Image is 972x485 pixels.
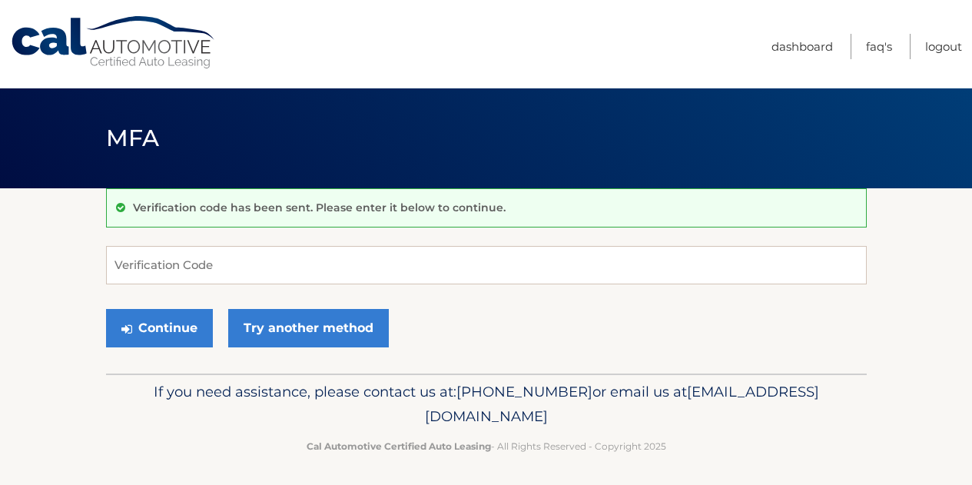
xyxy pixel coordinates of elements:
[456,383,592,400] span: [PHONE_NUMBER]
[10,15,217,70] a: Cal Automotive
[866,34,892,59] a: FAQ's
[771,34,833,59] a: Dashboard
[116,380,857,429] p: If you need assistance, please contact us at: or email us at
[106,309,213,347] button: Continue
[133,201,506,214] p: Verification code has been sent. Please enter it below to continue.
[106,124,160,152] span: MFA
[307,440,491,452] strong: Cal Automotive Certified Auto Leasing
[106,246,867,284] input: Verification Code
[425,383,819,425] span: [EMAIL_ADDRESS][DOMAIN_NAME]
[925,34,962,59] a: Logout
[116,438,857,454] p: - All Rights Reserved - Copyright 2025
[228,309,389,347] a: Try another method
